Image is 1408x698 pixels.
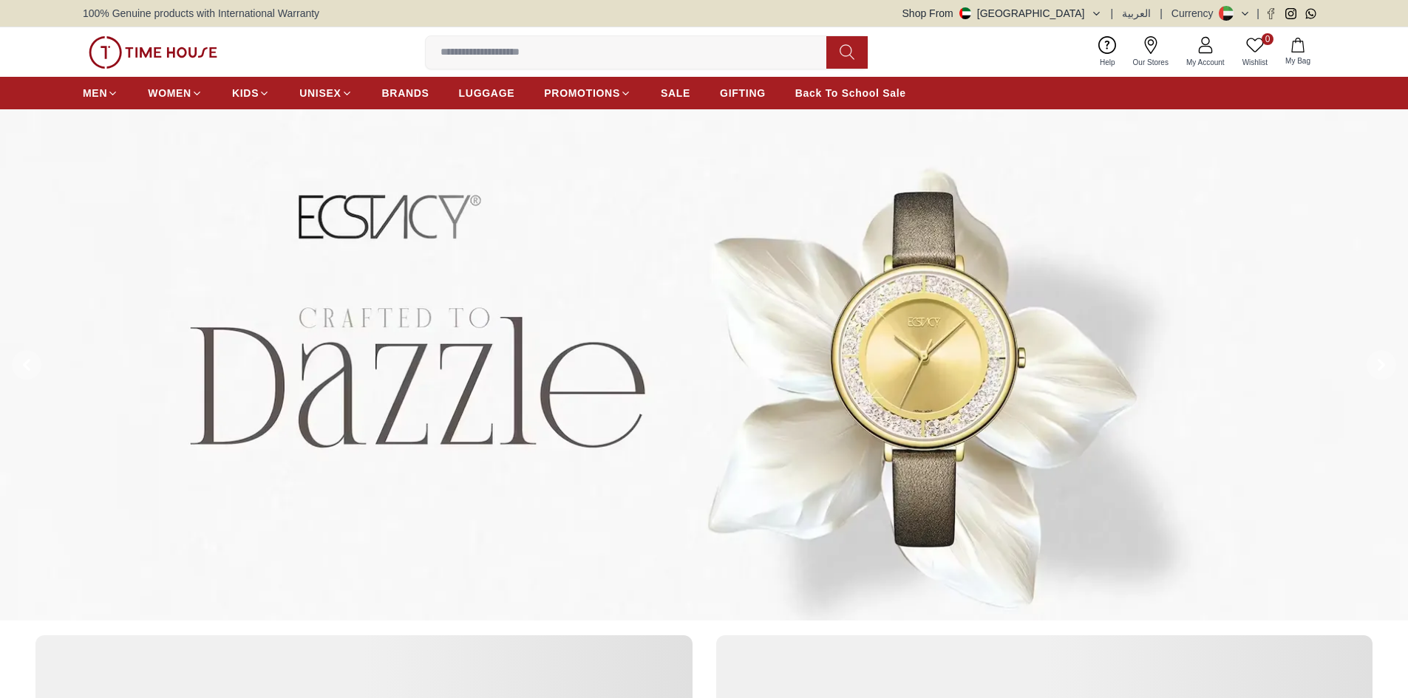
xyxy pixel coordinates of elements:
[1256,6,1259,21] span: |
[382,80,429,106] a: BRANDS
[1160,6,1163,21] span: |
[544,86,620,100] span: PROMOTIONS
[1305,8,1316,19] a: Whatsapp
[148,80,203,106] a: WOMEN
[83,6,319,21] span: 100% Genuine products with International Warranty
[1171,6,1220,21] div: Currency
[1234,33,1276,71] a: 0Wishlist
[1285,8,1296,19] a: Instagram
[232,80,270,106] a: KIDS
[382,86,429,100] span: BRANDS
[148,86,191,100] span: WOMEN
[1180,57,1231,68] span: My Account
[1262,33,1273,45] span: 0
[795,80,906,106] a: Back To School Sale
[83,80,118,106] a: MEN
[89,36,217,69] img: ...
[459,80,515,106] a: LUGGAGE
[661,80,690,106] a: SALE
[83,86,107,100] span: MEN
[1265,8,1276,19] a: Facebook
[299,80,352,106] a: UNISEX
[720,86,766,100] span: GIFTING
[544,80,631,106] a: PROMOTIONS
[1122,6,1151,21] button: العربية
[959,7,971,19] img: United Arab Emirates
[902,6,1102,21] button: Shop From[GEOGRAPHIC_DATA]
[459,86,515,100] span: LUGGAGE
[795,86,906,100] span: Back To School Sale
[1124,33,1177,71] a: Our Stores
[299,86,341,100] span: UNISEX
[1091,33,1124,71] a: Help
[1111,6,1114,21] span: |
[1279,55,1316,66] span: My Bag
[232,86,259,100] span: KIDS
[1276,35,1319,69] button: My Bag
[1127,57,1174,68] span: Our Stores
[661,86,690,100] span: SALE
[1094,57,1121,68] span: Help
[1237,57,1273,68] span: Wishlist
[720,80,766,106] a: GIFTING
